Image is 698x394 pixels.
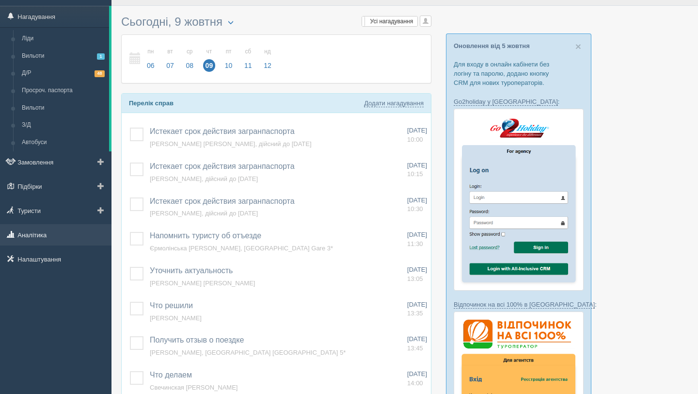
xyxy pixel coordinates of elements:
[258,42,274,76] a: нд 12
[150,175,258,182] a: [PERSON_NAME], дійсний до [DATE]
[454,301,595,309] a: Відпочинок на всі 100% в [GEOGRAPHIC_DATA]
[454,97,584,106] p: :
[200,42,219,76] a: чт 09
[17,82,109,99] a: Просроч. паспорта
[150,371,192,379] a: Что делаем
[407,197,427,204] span: [DATE]
[164,59,176,72] span: 07
[164,48,176,56] small: вт
[407,230,427,248] a: [DATE] 11:30
[454,109,584,291] img: go2holiday-login-via-crm-for-travel-agents.png
[407,266,427,273] span: [DATE]
[222,59,235,72] span: 10
[150,140,312,148] a: [PERSON_NAME] [PERSON_NAME], дійсний до [DATE]
[407,379,423,387] span: 14:00
[203,48,216,56] small: чт
[17,30,109,48] a: Ліди
[242,59,254,72] span: 11
[97,53,105,60] span: 1
[150,266,233,275] a: Уточнить актуальность
[150,336,244,344] a: Получить отзыв о поездке
[407,127,427,134] span: [DATE]
[150,197,295,205] a: Истекает срок действия загранпаспорта
[407,126,427,144] a: [DATE] 10:00
[407,300,427,318] a: [DATE] 13:35
[407,265,427,283] a: [DATE] 13:05
[150,231,261,240] a: Напомнить туристу об отъезде
[121,16,431,30] h3: Сьогодні, 9 жовтня
[17,116,109,134] a: З/Д
[454,300,584,309] p: :
[129,99,174,107] b: Перелік справ
[454,42,530,49] a: Оновлення від 5 жовтня
[407,370,427,378] span: [DATE]
[575,41,581,51] button: Close
[150,162,295,170] a: Истекает срок действия загранпаспорта
[407,240,423,247] span: 11:30
[261,48,274,56] small: нд
[95,70,105,77] span: 48
[407,370,427,388] a: [DATE] 14:00
[222,48,235,56] small: пт
[144,59,157,72] span: 06
[407,170,423,178] span: 10:15
[150,384,238,391] a: Свечинская [PERSON_NAME]
[242,48,254,56] small: сб
[407,205,423,213] span: 10:30
[407,231,427,238] span: [DATE]
[239,42,257,76] a: сб 11
[17,48,109,65] a: Вильоти1
[17,99,109,117] a: Вильоти
[407,275,423,282] span: 13:05
[150,210,258,217] a: [PERSON_NAME], дійсний до [DATE]
[203,59,216,72] span: 09
[142,42,160,76] a: пн 06
[17,134,109,151] a: Автобуси
[364,99,424,107] a: Додати нагадування
[407,196,427,214] a: [DATE] 10:30
[370,18,413,25] span: Усі нагадування
[454,98,558,106] a: Go2holiday у [GEOGRAPHIC_DATA]
[180,42,199,76] a: ср 08
[407,345,423,352] span: 13:45
[150,301,193,310] a: Что решили
[407,335,427,343] span: [DATE]
[407,310,423,317] span: 13:35
[150,279,255,287] a: [PERSON_NAME] [PERSON_NAME]
[17,65,109,82] a: Д/Р48
[454,60,584,87] p: Для входу в онлайн кабінети без логіну та паролю, додано кнопку CRM для нових туроператорів.
[407,162,427,169] span: [DATE]
[150,245,333,252] a: Єрмолінська [PERSON_NAME], [GEOGRAPHIC_DATA] Gare 3*
[407,136,423,143] span: 10:00
[261,59,274,72] span: 12
[575,41,581,52] span: ×
[407,301,427,308] span: [DATE]
[144,48,157,56] small: пн
[407,335,427,353] a: [DATE] 13:45
[183,48,196,56] small: ср
[150,314,202,322] a: [PERSON_NAME]
[183,59,196,72] span: 08
[150,349,346,356] a: [PERSON_NAME], [GEOGRAPHIC_DATA] [GEOGRAPHIC_DATA] 5*
[161,42,179,76] a: вт 07
[150,127,295,135] a: Истекает срок действия загранпаспорта
[407,161,427,179] a: [DATE] 10:15
[220,42,238,76] a: пт 10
